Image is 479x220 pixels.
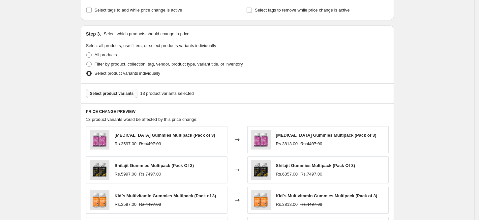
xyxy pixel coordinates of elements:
[86,117,198,122] span: 13 product variants would be affected by this price change:
[251,190,271,210] img: Untitled-3-11_80x.webp
[90,190,109,210] img: Untitled-3-11_80x.webp
[90,130,109,150] img: 23_6_80x.jpg
[139,201,161,208] strike: Rs.4497.00
[104,31,189,37] p: Select which products should change in price
[300,171,322,178] strike: Rs.7497.00
[115,163,194,168] span: Shilajit Gummies Multipack (Pack Of 3)
[95,52,117,57] span: All products
[276,141,298,147] div: Rs.3813.00
[90,91,134,96] span: Select product variants
[139,171,161,178] strike: Rs.7497.00
[276,163,355,168] span: Shilajit Gummies Multipack (Pack Of 3)
[95,62,243,67] span: Filter by product, collection, tag, vendor, product type, variant title, or inventory
[115,133,215,138] span: [MEDICAL_DATA] Gummies Multipack (Pack of 3)
[95,71,160,76] span: Select product variants individually
[276,133,376,138] span: [MEDICAL_DATA] Gummies Multipack (Pack of 3)
[276,193,377,198] span: Kid`s Multivitamin Gummies Multipack (Pack of 3)
[115,171,137,178] div: Rs.5997.00
[251,130,271,150] img: 23_6_80x.jpg
[276,171,298,178] div: Rs.6357.00
[115,141,137,147] div: Rs.3597.00
[86,89,138,98] button: Select product variants
[140,90,194,97] span: 13 product variants selected
[251,160,271,180] img: Untitled-3-38_80x.webp
[139,141,161,147] strike: Rs.4497.00
[115,193,216,198] span: Kid`s Multivitamin Gummies Multipack (Pack of 3)
[300,141,322,147] strike: Rs.4497.00
[115,201,137,208] div: Rs.3597.00
[255,8,350,13] span: Select tags to remove while price change is active
[90,160,109,180] img: Untitled-3-38_80x.webp
[86,109,389,114] h6: PRICE CHANGE PREVIEW
[95,8,182,13] span: Select tags to add while price change is active
[86,31,101,37] h2: Step 3.
[300,201,322,208] strike: Rs.4497.00
[86,43,216,48] span: Select all products, use filters, or select products variants individually
[276,201,298,208] div: Rs.3813.00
